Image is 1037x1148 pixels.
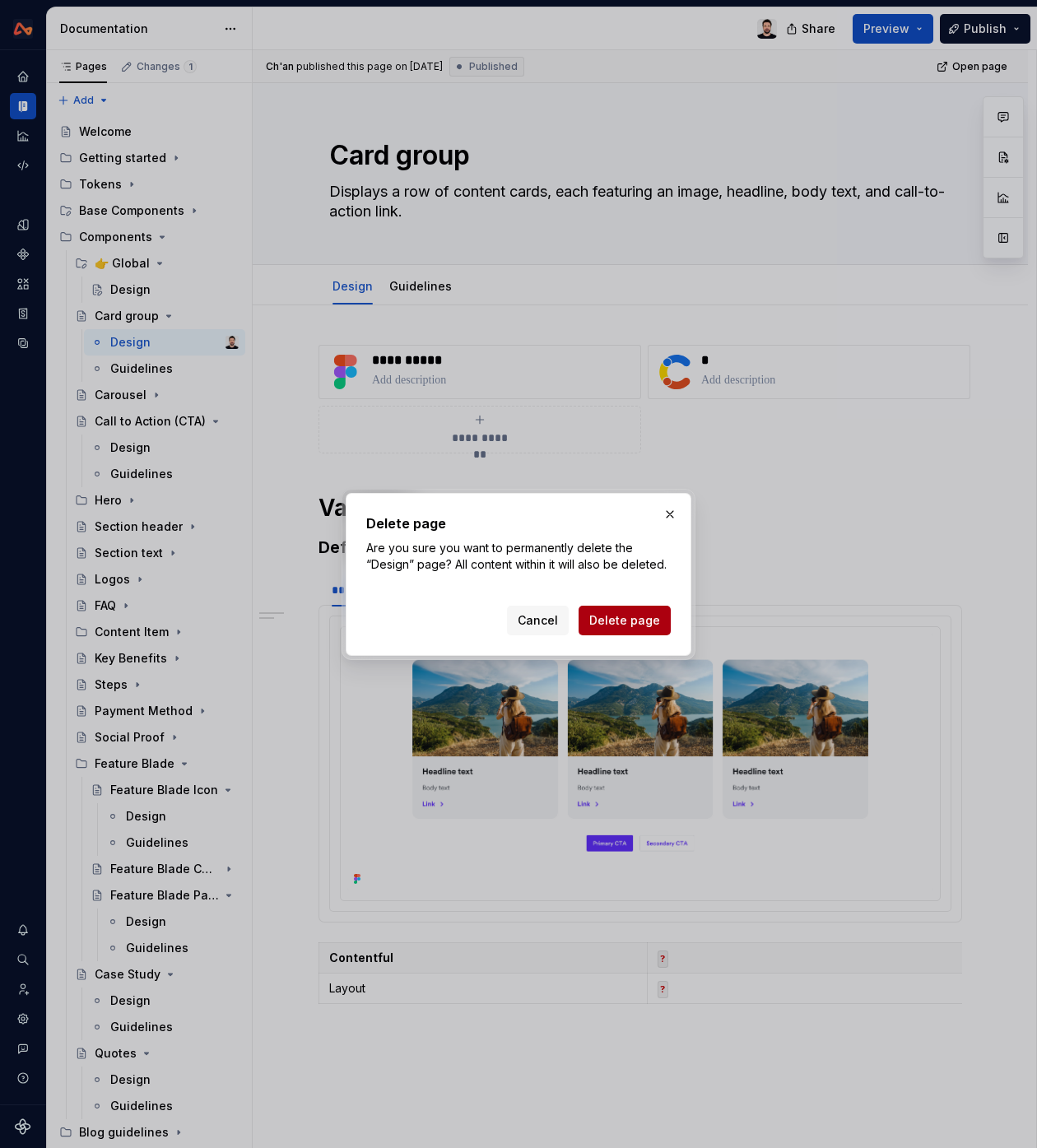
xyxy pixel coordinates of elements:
[366,514,671,533] h2: Delete page
[518,612,558,629] span: Cancel
[507,606,569,635] button: Cancel
[579,606,671,635] button: Delete page
[589,612,660,629] span: Delete page
[366,540,671,573] p: Are you sure you want to permanently delete the “Design” page? All content within it will also be...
